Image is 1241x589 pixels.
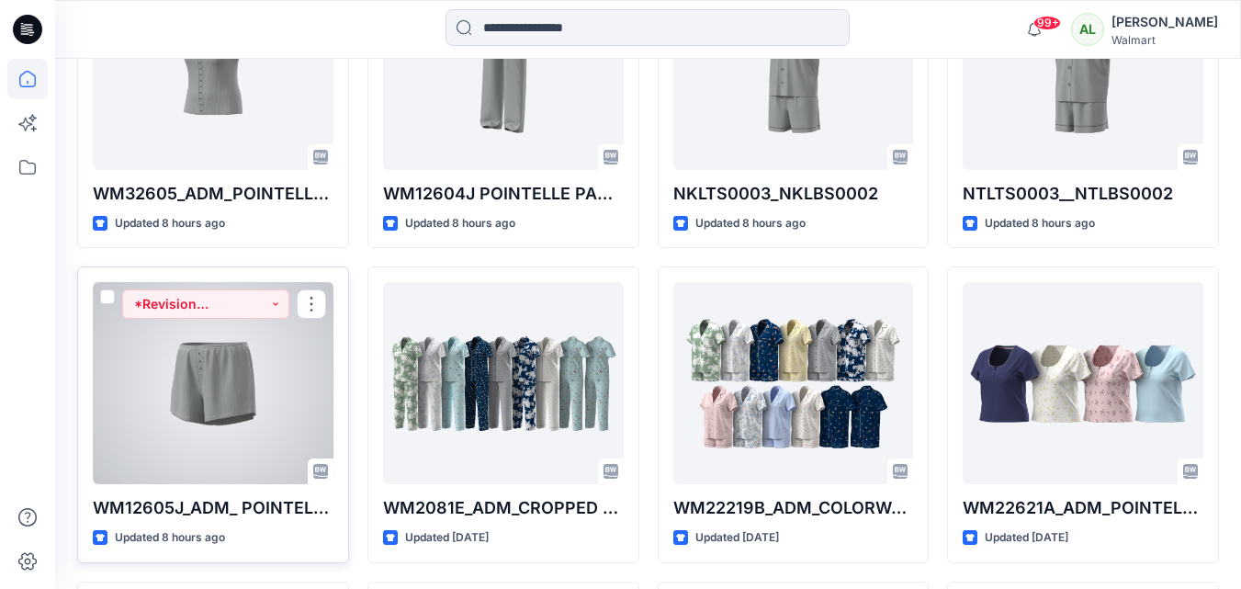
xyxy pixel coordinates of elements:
p: Updated [DATE] [405,528,489,548]
a: WM2081E_ADM_CROPPED NOTCH PJ SET w/ STRAIGHT HEM TOP_COLORWAY [383,282,624,484]
span: 99+ [1033,16,1061,30]
p: Updated 8 hours ago [115,214,225,233]
p: Updated 8 hours ago [985,214,1095,233]
p: WM32605_ADM_POINTELLE TANK [93,181,333,207]
a: WM12605J_ADM_ POINTELLE SHORT [93,282,333,484]
div: AL [1071,13,1104,46]
p: Updated 8 hours ago [695,214,806,233]
p: WM22219B_ADM_COLORWAY [673,495,914,521]
p: WM12604J POINTELLE PANT-FAUX FLY & BUTTONS + PICOT [383,181,624,207]
p: Updated [DATE] [695,528,779,548]
div: [PERSON_NAME] [1111,11,1218,33]
p: WM22621A_ADM_POINTELLE HENLEY TEE_COLORWAY [963,495,1203,521]
p: NTLTS0003__NTLBS0002 [963,181,1203,207]
p: Updated [DATE] [985,528,1068,548]
a: WM22219B_ADM_COLORWAY [673,282,914,484]
p: WM12605J_ADM_ POINTELLE SHORT [93,495,333,521]
p: WM2081E_ADM_CROPPED NOTCH PJ SET w/ STRAIGHT HEM TOP_COLORWAY [383,495,624,521]
p: Updated 8 hours ago [405,214,515,233]
a: WM22621A_ADM_POINTELLE HENLEY TEE_COLORWAY [963,282,1203,484]
p: NKLTS0003_NKLBS0002 [673,181,914,207]
div: Walmart [1111,33,1218,47]
p: Updated 8 hours ago [115,528,225,548]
